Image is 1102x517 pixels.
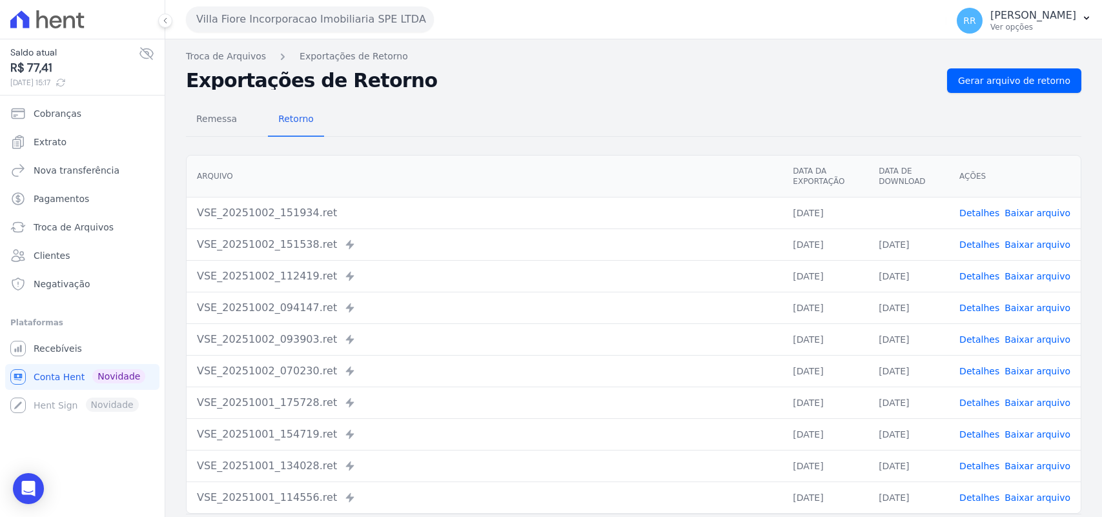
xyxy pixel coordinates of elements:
[946,3,1102,39] button: RR [PERSON_NAME] Ver opções
[782,450,868,482] td: [DATE]
[868,156,949,198] th: Data de Download
[990,22,1076,32] p: Ver opções
[963,16,975,25] span: RR
[270,106,321,132] span: Retorno
[782,482,868,513] td: [DATE]
[186,50,266,63] a: Troca de Arquivos
[187,156,782,198] th: Arquivo
[1005,398,1070,408] a: Baixar arquivo
[197,269,772,284] div: VSE_20251002_112419.ret
[197,458,772,474] div: VSE_20251001_134028.ret
[197,332,772,347] div: VSE_20251002_093903.ret
[1005,271,1070,281] a: Baixar arquivo
[782,197,868,228] td: [DATE]
[1005,303,1070,313] a: Baixar arquivo
[868,260,949,292] td: [DATE]
[959,334,999,345] a: Detalhes
[10,77,139,88] span: [DATE] 15:17
[186,103,247,137] a: Remessa
[868,450,949,482] td: [DATE]
[868,228,949,260] td: [DATE]
[1005,334,1070,345] a: Baixar arquivo
[10,46,139,59] span: Saldo atual
[268,103,324,137] a: Retorno
[197,205,772,221] div: VSE_20251002_151934.ret
[300,50,408,63] a: Exportações de Retorno
[189,106,245,132] span: Remessa
[13,473,44,504] div: Open Intercom Messenger
[34,370,85,383] span: Conta Hent
[1005,492,1070,503] a: Baixar arquivo
[868,292,949,323] td: [DATE]
[5,364,159,390] a: Conta Hent Novidade
[959,461,999,471] a: Detalhes
[959,271,999,281] a: Detalhes
[34,164,119,177] span: Nova transferência
[197,395,772,411] div: VSE_20251001_175728.ret
[5,214,159,240] a: Troca de Arquivos
[868,482,949,513] td: [DATE]
[197,300,772,316] div: VSE_20251002_094147.ret
[959,492,999,503] a: Detalhes
[5,243,159,269] a: Clientes
[782,228,868,260] td: [DATE]
[1005,239,1070,250] a: Baixar arquivo
[782,355,868,387] td: [DATE]
[34,342,82,355] span: Recebíveis
[958,74,1070,87] span: Gerar arquivo de retorno
[1005,461,1070,471] a: Baixar arquivo
[5,101,159,127] a: Cobranças
[10,101,154,418] nav: Sidebar
[782,260,868,292] td: [DATE]
[868,387,949,418] td: [DATE]
[959,398,999,408] a: Detalhes
[5,186,159,212] a: Pagamentos
[92,369,145,383] span: Novidade
[1005,429,1070,440] a: Baixar arquivo
[782,323,868,355] td: [DATE]
[782,292,868,323] td: [DATE]
[197,427,772,442] div: VSE_20251001_154719.ret
[186,72,937,90] h2: Exportações de Retorno
[197,237,772,252] div: VSE_20251002_151538.ret
[949,156,1081,198] th: Ações
[5,157,159,183] a: Nova transferência
[34,136,66,148] span: Extrato
[197,363,772,379] div: VSE_20251002_070230.ret
[186,50,1081,63] nav: Breadcrumb
[34,278,90,290] span: Negativação
[5,129,159,155] a: Extrato
[990,9,1076,22] p: [PERSON_NAME]
[959,366,999,376] a: Detalhes
[34,192,89,205] span: Pagamentos
[947,68,1081,93] a: Gerar arquivo de retorno
[782,418,868,450] td: [DATE]
[868,418,949,450] td: [DATE]
[782,387,868,418] td: [DATE]
[10,315,154,330] div: Plataformas
[5,336,159,361] a: Recebíveis
[959,429,999,440] a: Detalhes
[34,107,81,120] span: Cobranças
[10,59,139,77] span: R$ 77,41
[5,271,159,297] a: Negativação
[782,156,868,198] th: Data da Exportação
[1005,366,1070,376] a: Baixar arquivo
[34,221,114,234] span: Troca de Arquivos
[868,323,949,355] td: [DATE]
[959,239,999,250] a: Detalhes
[1005,208,1070,218] a: Baixar arquivo
[197,490,772,505] div: VSE_20251001_114556.ret
[186,6,434,32] button: Villa Fiore Incorporacao Imobiliaria SPE LTDA
[868,355,949,387] td: [DATE]
[959,208,999,218] a: Detalhes
[34,249,70,262] span: Clientes
[959,303,999,313] a: Detalhes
